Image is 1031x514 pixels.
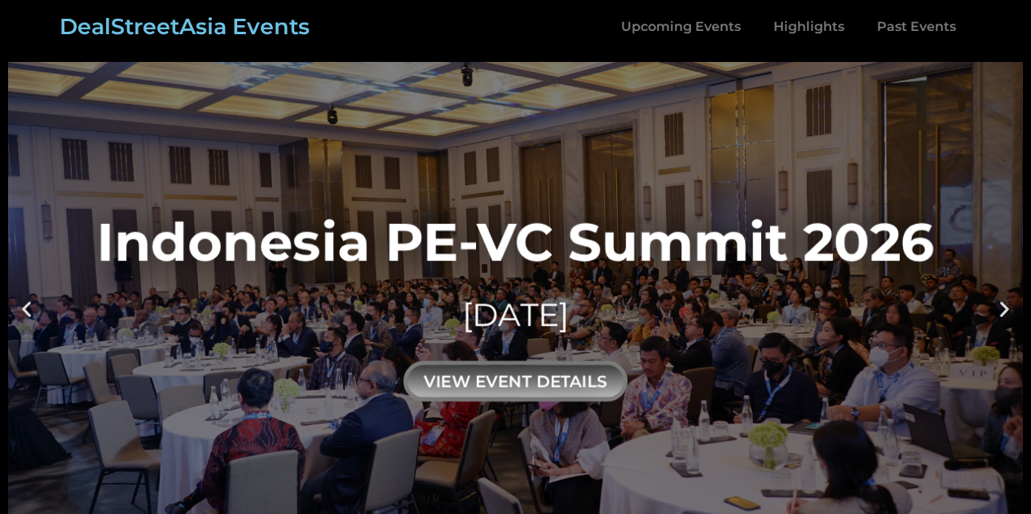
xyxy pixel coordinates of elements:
div: view event details [403,361,628,402]
a: Past Events [861,8,972,46]
div: [DATE] [97,292,934,337]
div: Indonesia PE-VC Summit 2026 [97,215,934,268]
a: DealStreetAsia Events [59,13,310,40]
a: Upcoming Events [605,8,757,46]
a: Highlights [757,8,861,46]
